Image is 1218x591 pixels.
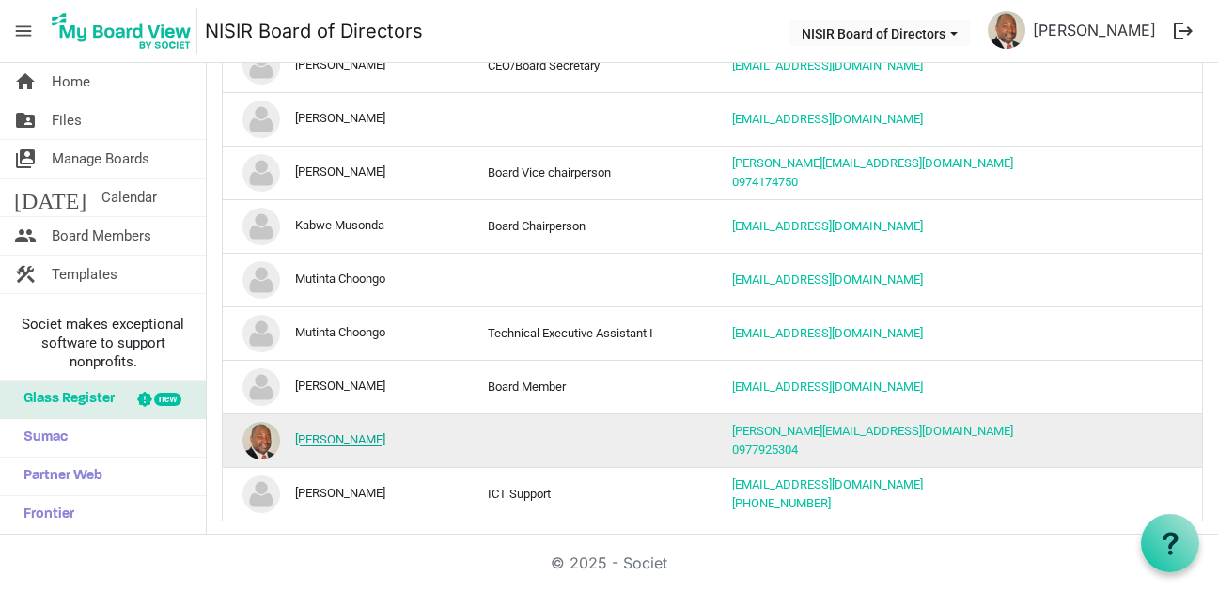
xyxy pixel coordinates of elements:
span: construction [14,256,37,293]
td: hkambafwile@yahoo.com is template cell column header Contact Info [712,39,1055,92]
td: Sody Munsaka is template cell column header Name [223,413,468,467]
a: 0977925304 [732,443,798,457]
a: [EMAIL_ADDRESS][DOMAIN_NAME] [732,326,923,340]
td: Mutinta Choongo is template cell column header Name [223,306,468,360]
td: is template cell column header Skills [1055,92,1202,146]
button: logout [1163,11,1203,51]
img: no-profile-picture.svg [242,47,280,85]
td: is template cell column header Skills [1055,199,1202,253]
img: no-profile-picture.svg [242,368,280,406]
a: [EMAIL_ADDRESS][DOMAIN_NAME] [732,380,923,394]
a: [PHONE_NUMBER] [732,496,831,510]
a: [EMAIL_ADDRESS][DOMAIN_NAME] [732,272,923,287]
span: Calendar [101,179,157,216]
span: Board Members [52,217,151,255]
a: [PERSON_NAME] [1025,11,1163,49]
td: column header Position [468,253,713,306]
td: omunyati@unza.zm is template cell column header Contact Info [712,360,1055,413]
td: tyobe@nisir.org.zm+260979481202 is template cell column header Contact Info [712,467,1055,521]
td: john.machayi@helsb.gov.zm0974174750 is template cell column header Contact Info [712,146,1055,199]
img: no-profile-picture.svg [242,208,280,245]
td: Board Member column header Position [468,360,713,413]
a: [PERSON_NAME][EMAIL_ADDRESS][DOMAIN_NAME] [732,156,1013,170]
td: Thomas Yobe is template cell column header Name [223,467,468,521]
td: is template cell column header Skills [1055,467,1202,521]
a: © 2025 - Societ [551,553,667,572]
span: Partner Web [14,458,102,495]
td: column header Position [468,92,713,146]
img: xjiVs4T6btLrL1P87-CzEkdO0qLQtPj2AtgyEbK-M7YmYCBvERDnIw2VgXPfbkJNE4FXtH_0-9BY_I8Xi9_TrQ_thumb.png [988,11,1025,49]
td: jlchongo@yahoo.com is template cell column header Contact Info [712,92,1055,146]
img: no-profile-picture.svg [242,261,280,299]
a: [EMAIL_ADDRESS][DOMAIN_NAME] [732,477,923,491]
img: no-profile-picture.svg [242,101,280,138]
td: Technical Executive Assistant I column header Position [468,306,713,360]
td: ICT Support column header Position [468,467,713,521]
td: John Lukonde Chongo is template cell column header Name [223,92,468,146]
span: folder_shared [14,101,37,139]
a: [PERSON_NAME] [295,433,385,447]
span: people [14,217,37,255]
span: menu [6,13,41,49]
a: NISIR Board of Directors [205,12,423,50]
span: home [14,63,37,101]
a: My Board View Logo [46,8,205,54]
img: My Board View Logo [46,8,197,54]
td: Mutinta Choongo is template cell column header Name [223,253,468,306]
td: is template cell column header Skills [1055,146,1202,199]
td: CEO/Board Secretary column header Position [468,39,713,92]
td: is template cell column header Skills [1055,306,1202,360]
span: Templates [52,256,117,293]
span: Manage Boards [52,140,149,178]
img: no-profile-picture.svg [242,315,280,352]
a: [EMAIL_ADDRESS][DOMAIN_NAME] [732,112,923,126]
button: NISIR Board of Directors dropdownbutton [789,20,970,46]
div: new [154,393,181,406]
span: Societ makes exceptional software to support nonprofits. [8,315,197,371]
td: Board Vice chairperson column header Position [468,146,713,199]
span: Home [52,63,90,101]
span: switch_account [14,140,37,178]
img: no-profile-picture.svg [242,154,280,192]
span: Frontier [14,496,74,534]
a: [EMAIL_ADDRESS][DOMAIN_NAME] [732,58,923,72]
td: Board Chairperson column header Position [468,199,713,253]
span: Sumac [14,419,68,457]
td: column header Position [468,413,713,467]
td: mchoongo@nisir.org.zm is template cell column header Contact Info [712,253,1055,306]
span: [DATE] [14,179,86,216]
td: Kabwe Musonda is template cell column header Name [223,199,468,253]
td: is template cell column header Skills [1055,360,1202,413]
a: 0974174750 [732,175,798,189]
img: xjiVs4T6btLrL1P87-CzEkdO0qLQtPj2AtgyEbK-M7YmYCBvERDnIw2VgXPfbkJNE4FXtH_0-9BY_I8Xi9_TrQ_thumb.png [242,422,280,459]
a: [PERSON_NAME][EMAIL_ADDRESS][DOMAIN_NAME] [732,424,1013,438]
span: Files [52,101,82,139]
td: Henry Kambafwile is template cell column header Name [223,39,468,92]
span: Glass Register [14,381,115,418]
td: is template cell column header Skills [1055,253,1202,306]
td: Onesmus Munyati is template cell column header Name [223,360,468,413]
td: is template cell column header Skills [1055,413,1202,467]
a: [EMAIL_ADDRESS][DOMAIN_NAME] [732,219,923,233]
td: is template cell column header Skills [1055,39,1202,92]
td: tintachoongo@gmail.com is template cell column header Contact Info [712,306,1055,360]
td: John Machayi is template cell column header Name [223,146,468,199]
img: no-profile-picture.svg [242,475,280,513]
td: kabwe.julianna.musonda@gmail.com is template cell column header Contact Info [712,199,1055,253]
td: s.munsaka@unza.zm0977925304 is template cell column header Contact Info [712,413,1055,467]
